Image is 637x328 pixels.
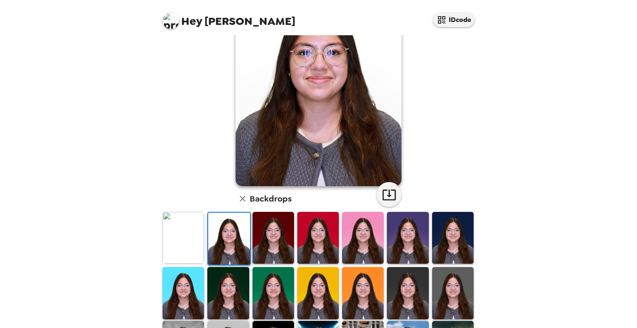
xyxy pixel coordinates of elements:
img: Original [163,212,204,264]
span: Hey [181,14,202,29]
h6: Backdrops [250,192,292,205]
img: profile pic [163,12,179,29]
span: [PERSON_NAME] [163,8,295,27]
button: IDcode [433,12,474,27]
